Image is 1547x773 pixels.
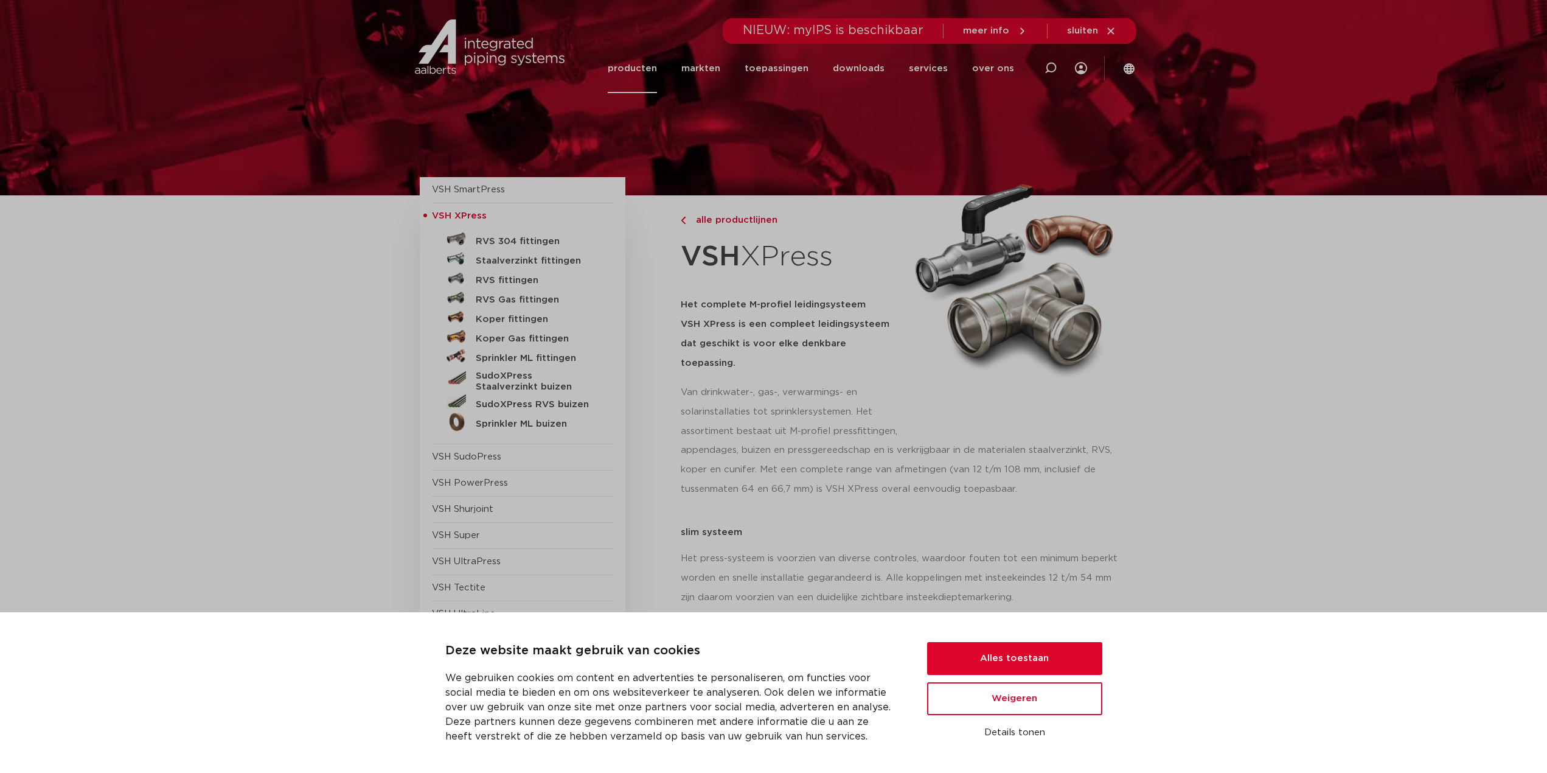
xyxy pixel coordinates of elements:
[689,215,777,225] span: alle productlijnen
[909,44,948,93] a: services
[1075,44,1087,93] div: my IPS
[681,243,740,271] strong: VSH
[681,234,901,281] h1: XPress
[476,399,596,410] h5: SudoXPress RVS buizen
[681,295,901,373] h5: Het complete M-profiel leidingsysteem VSH XPress is een compleet leidingsysteem dat geschikt is v...
[681,441,1128,499] p: appendages, buizen en pressgereedschap en is verkrijgbaar in de materialen staalverzinkt, RVS, ko...
[963,26,1009,35] span: meer info
[432,478,508,488] a: VSH PowerPress
[972,44,1014,93] a: over ons
[432,211,487,220] span: VSH XPress
[681,528,1128,537] p: slim systeem
[432,531,480,540] a: VSH Super
[432,366,613,393] a: SudoXPress Staalverzinkt buizen
[927,682,1102,715] button: Weigeren
[432,229,613,249] a: RVS 304 fittingen
[476,353,596,364] h5: Sprinkler ML fittingen
[476,314,596,325] h5: Koper fittingen
[432,609,495,618] a: VSH UltraLine
[476,275,596,286] h5: RVS fittingen
[432,393,613,412] a: SudoXPress RVS buizen
[963,26,1027,37] a: meer info
[445,671,898,744] p: We gebruiken cookies om content en advertenties te personaliseren, om functies voor social media ...
[476,295,596,306] h5: RVS Gas fittingen
[476,419,596,430] h5: Sprinkler ML buizen
[445,642,898,661] p: Deze website maakt gebruik van cookies
[432,583,485,592] a: VSH Tectite
[681,383,901,441] p: Van drinkwater-, gas-, verwarmings- en solarinstallaties tot sprinklersystemen. Het assortiment b...
[432,557,501,566] a: VSH UltraPress
[432,505,493,514] a: VSH Shurjoint
[432,268,613,288] a: RVS fittingen
[608,44,657,93] a: producten
[927,722,1102,743] button: Details tonen
[681,217,686,225] img: chevron-right.svg
[432,249,613,268] a: Staalverzinkt fittingen
[476,256,596,267] h5: Staalverzinkt fittingen
[681,549,1128,607] p: Het press-systeem is voorzien van diverse controles, waardoor fouten tot een minimum beperkt word...
[476,236,596,247] h5: RVS 304 fittingen
[432,327,613,346] a: Koper Gas fittingen
[681,213,901,228] a: alle productlijnen
[833,44,885,93] a: downloads
[432,412,613,432] a: Sprinkler ML buizen
[927,642,1102,675] button: Alles toestaan
[476,371,596,393] h5: SudoXPress Staalverzinkt buizen
[1067,26,1098,35] span: sluiten
[1067,26,1116,37] a: sluiten
[745,44,808,93] a: toepassingen
[432,452,501,461] a: VSH SudoPress
[476,334,596,345] h5: Koper Gas fittingen
[432,307,613,327] a: Koper fittingen
[432,346,613,366] a: Sprinkler ML fittingen
[432,288,613,307] a: RVS Gas fittingen
[743,24,923,37] span: NIEUW: myIPS is beschikbaar
[432,185,505,194] a: VSH SmartPress
[681,44,720,93] a: markten
[608,44,1014,93] nav: Menu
